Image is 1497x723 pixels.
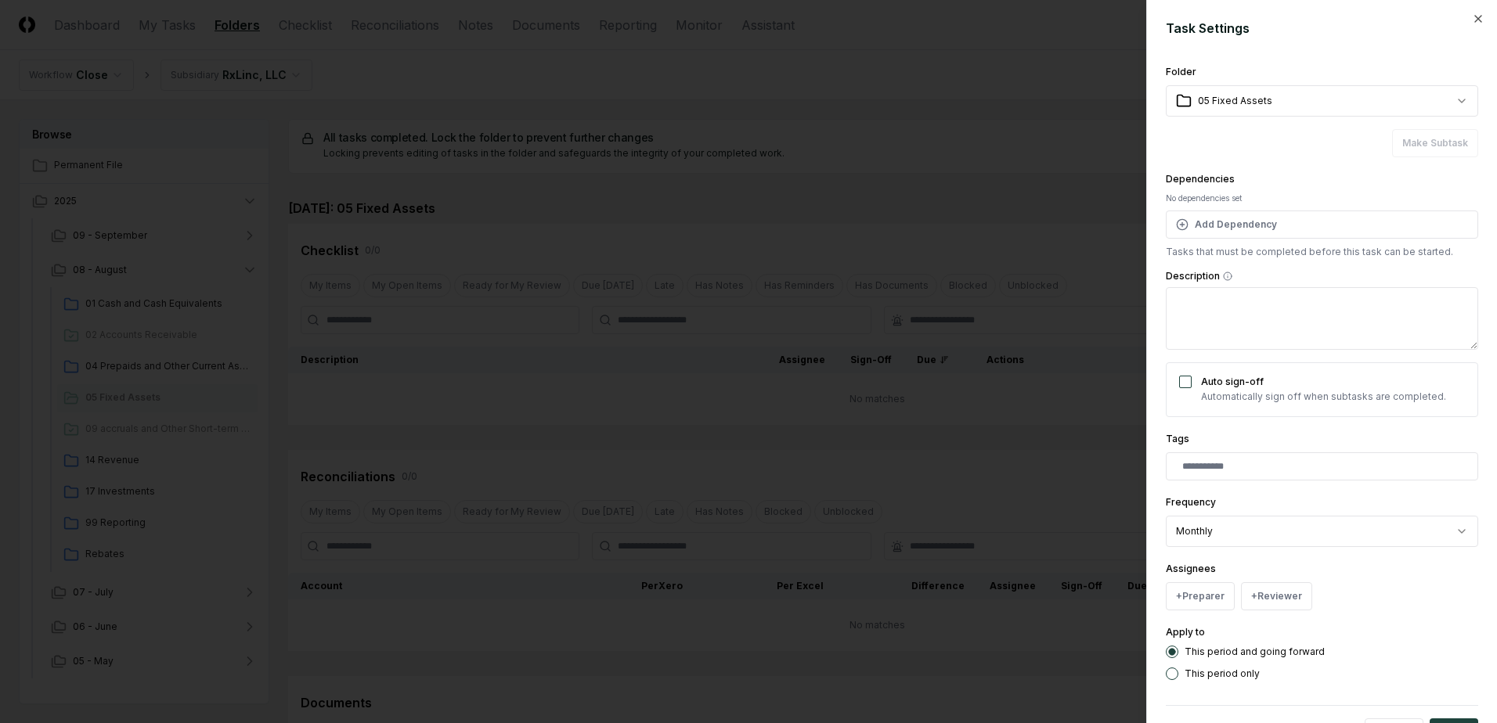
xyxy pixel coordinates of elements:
[1223,272,1232,281] button: Description
[1166,626,1205,638] label: Apply to
[1166,192,1478,204] div: No dependencies set
[1166,210,1478,239] button: Add Dependency
[1201,390,1446,404] p: Automatically sign off when subtasks are completed.
[1166,496,1216,508] label: Frequency
[1241,582,1312,610] button: +Reviewer
[1166,173,1235,185] label: Dependencies
[1201,376,1264,387] label: Auto sign-off
[1166,563,1216,574] label: Assignees
[1166,272,1478,281] label: Description
[1166,66,1196,77] label: Folder
[1185,669,1260,678] label: This period only
[1185,647,1325,656] label: This period and going forward
[1166,19,1478,38] h2: Task Settings
[1166,582,1235,610] button: +Preparer
[1166,245,1478,259] p: Tasks that must be completed before this task can be started.
[1166,433,1189,444] label: Tags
